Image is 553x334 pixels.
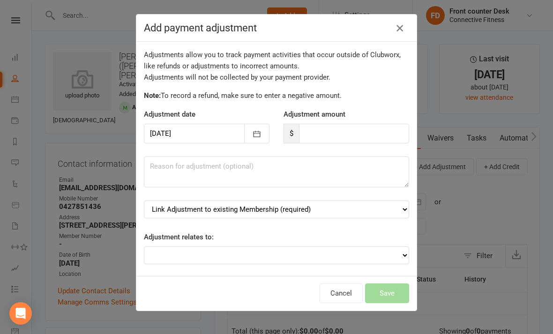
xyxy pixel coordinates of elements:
div: Open Intercom Messenger [9,302,32,325]
p: To record a refund, make sure to enter a negative amount. [144,90,409,101]
label: Adjustment date [144,109,195,120]
button: Close [392,21,407,36]
div: Adjustments allow you to track payment activities that occur outside of Clubworx, like refunds or... [144,49,409,83]
button: Cancel [320,283,363,303]
label: Adjustment amount [284,109,345,120]
span: $ [284,124,299,143]
label: Adjustment relates to: [144,231,214,243]
h4: Add payment adjustment [144,22,409,34]
strong: Note: [144,91,161,100]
